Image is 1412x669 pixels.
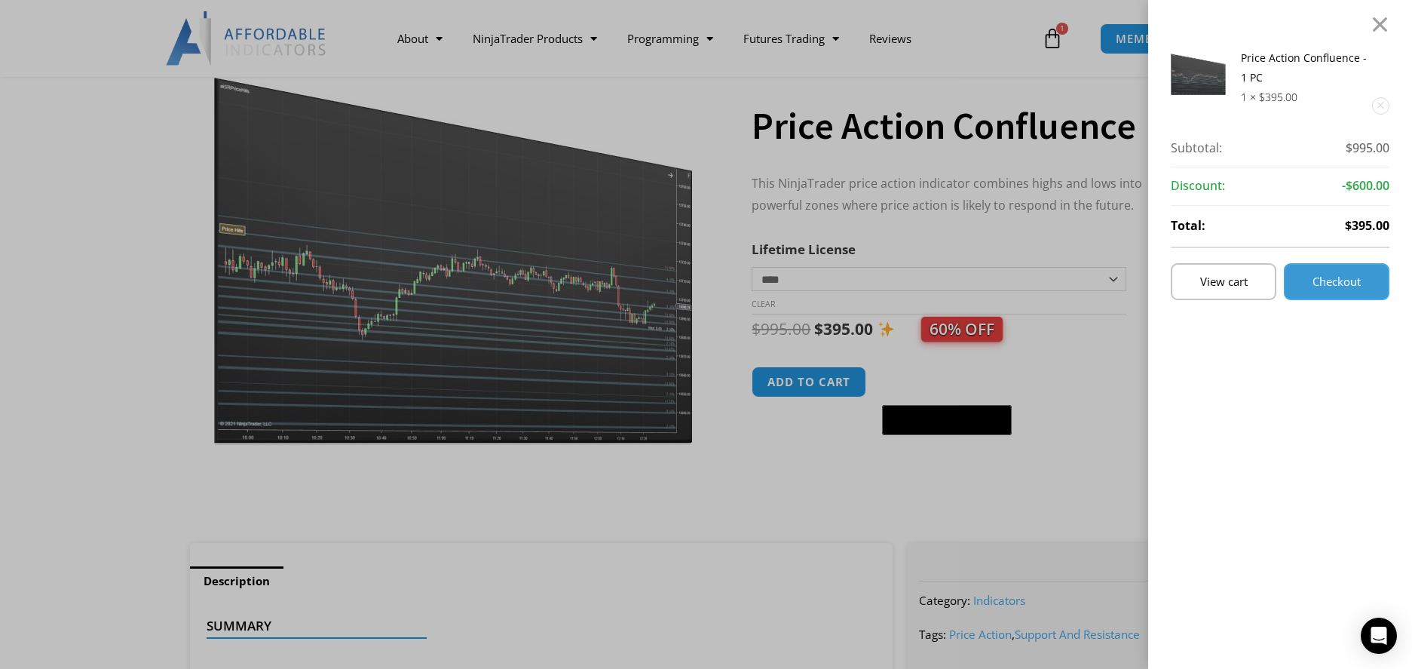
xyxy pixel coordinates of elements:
span: $995.00 [1346,137,1389,160]
strong: Total: [1171,215,1205,238]
div: Open Intercom Messenger [1361,618,1397,654]
span: 1 × [1241,90,1256,104]
a: Price Action Confluence - 1 PC [1241,51,1367,84]
span: $395.00 [1345,215,1389,238]
strong: Subtotal: [1171,137,1222,160]
strong: Discount: [1171,175,1225,198]
a: Checkout [1284,263,1389,300]
img: Price Action Confluence 2 | Affordable Indicators – NinjaTrader [1171,48,1226,96]
span: Checkout [1312,276,1361,287]
bdi: 395.00 [1259,90,1297,104]
button: Buy with GPay [882,405,1012,435]
span: View cart [1200,276,1248,287]
span: -$600.00 [1342,175,1389,198]
a: View cart [1171,263,1276,300]
span: $ [1259,90,1265,104]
